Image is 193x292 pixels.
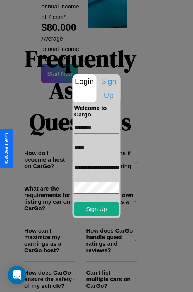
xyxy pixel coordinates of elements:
[97,74,121,102] p: Sign Up
[73,74,96,88] p: Login
[4,133,9,164] div: Give Feedback
[74,202,119,216] button: Sign Up
[74,105,119,118] h4: Welcome to Cargo
[8,266,26,284] div: Open Intercom Messenger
